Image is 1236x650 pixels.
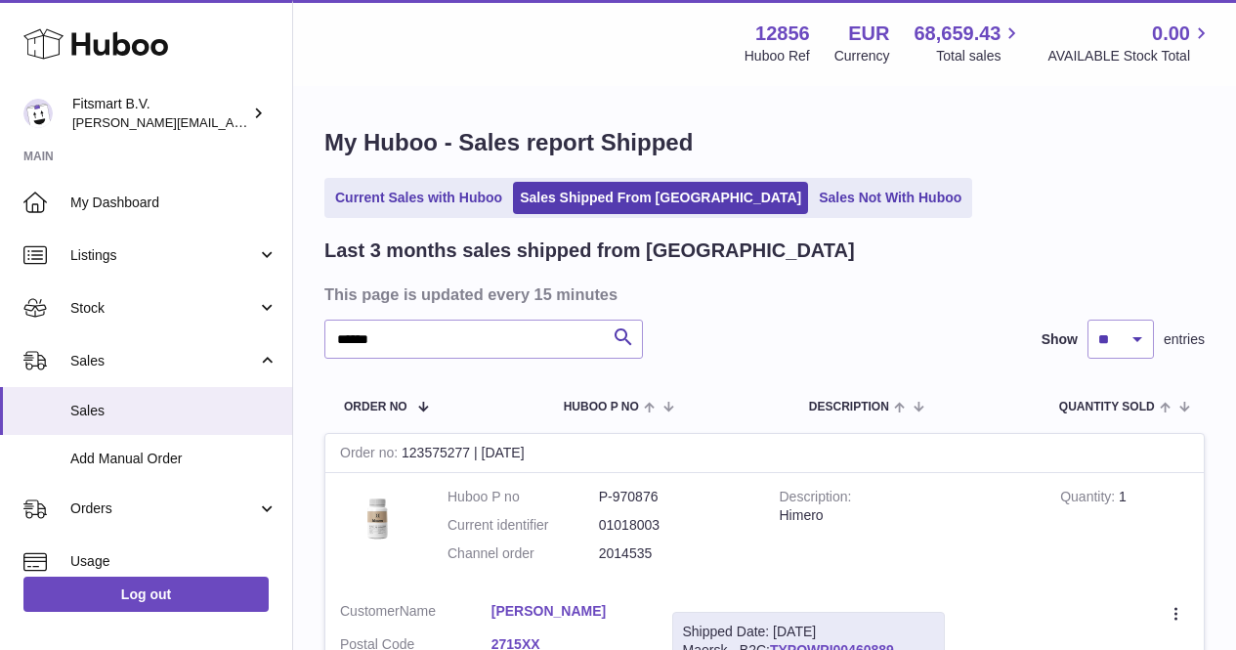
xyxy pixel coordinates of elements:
span: [PERSON_NAME][EMAIL_ADDRESS][DOMAIN_NAME] [72,114,392,130]
a: Current Sales with Huboo [328,182,509,214]
div: 123575277 | [DATE] [325,434,1204,473]
span: My Dashboard [70,194,277,212]
span: entries [1164,330,1205,349]
dt: Huboo P no [448,488,599,506]
td: 1 [1045,473,1204,587]
span: Total sales [936,47,1023,65]
span: Customer [340,603,400,619]
dt: Name [340,602,491,626]
div: Huboo Ref [745,47,810,65]
div: Fitsmart B.V. [72,95,248,132]
a: [PERSON_NAME] [491,602,643,621]
a: 0.00 AVAILABLE Stock Total [1047,21,1213,65]
a: Sales Shipped From [GEOGRAPHIC_DATA] [513,182,808,214]
dd: 2014535 [599,544,750,563]
strong: 12856 [755,21,810,47]
img: jonathan@leaderoo.com [23,99,53,128]
span: Huboo P no [564,401,639,413]
h1: My Huboo - Sales report Shipped [324,127,1205,158]
a: 68,659.43 Total sales [914,21,1023,65]
a: Log out [23,577,269,612]
span: Description [809,401,889,413]
h3: This page is updated every 15 minutes [324,283,1200,305]
dd: 01018003 [599,516,750,535]
img: 128561711358723.png [340,488,418,545]
strong: EUR [848,21,889,47]
span: Order No [344,401,407,413]
span: Stock [70,299,257,318]
strong: Description [780,489,852,509]
span: Usage [70,552,277,571]
span: Quantity Sold [1059,401,1155,413]
div: Himero [780,506,1032,525]
a: Sales Not With Huboo [812,182,968,214]
label: Show [1042,330,1078,349]
strong: Quantity [1060,489,1119,509]
dt: Channel order [448,544,599,563]
span: 68,659.43 [914,21,1001,47]
dt: Current identifier [448,516,599,535]
span: AVAILABLE Stock Total [1047,47,1213,65]
span: 0.00 [1152,21,1190,47]
div: Currency [834,47,890,65]
dd: P-970876 [599,488,750,506]
span: Sales [70,402,277,420]
span: Listings [70,246,257,265]
strong: Order no [340,445,402,465]
h2: Last 3 months sales shipped from [GEOGRAPHIC_DATA] [324,238,855,264]
span: Orders [70,499,257,518]
span: Add Manual Order [70,450,277,468]
span: Sales [70,352,257,370]
div: Shipped Date: [DATE] [683,623,934,641]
